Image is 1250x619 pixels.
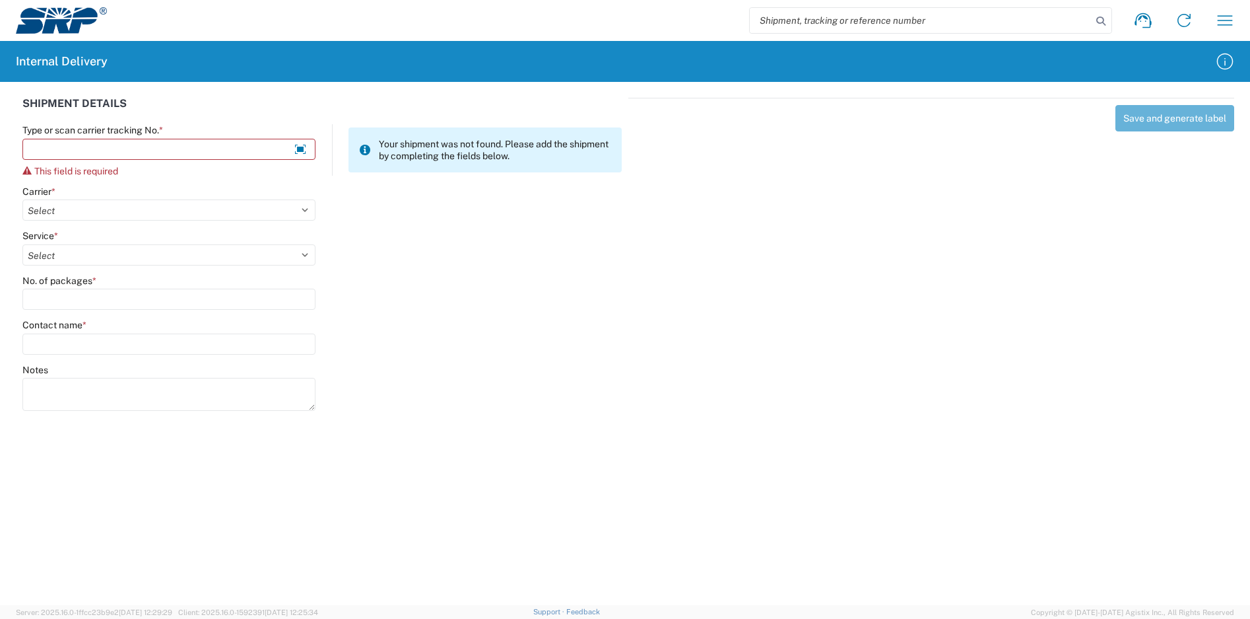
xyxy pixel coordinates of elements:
[533,608,566,616] a: Support
[22,364,48,376] label: Notes
[16,608,172,616] span: Server: 2025.16.0-1ffcc23b9e2
[119,608,172,616] span: [DATE] 12:29:29
[178,608,318,616] span: Client: 2025.16.0-1592391
[22,319,86,331] label: Contact name
[22,230,58,242] label: Service
[22,275,96,287] label: No. of packages
[379,138,612,162] span: Your shipment was not found. Please add the shipment by completing the fields below.
[16,7,107,34] img: srp
[16,54,108,69] h2: Internal Delivery
[566,608,600,616] a: Feedback
[1031,606,1234,618] span: Copyright © [DATE]-[DATE] Agistix Inc., All Rights Reserved
[22,186,55,198] label: Carrier
[34,166,118,176] span: This field is required
[22,98,622,124] div: SHIPMENT DETAILS
[22,124,163,136] label: Type or scan carrier tracking No.
[750,8,1092,33] input: Shipment, tracking or reference number
[265,608,318,616] span: [DATE] 12:25:34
